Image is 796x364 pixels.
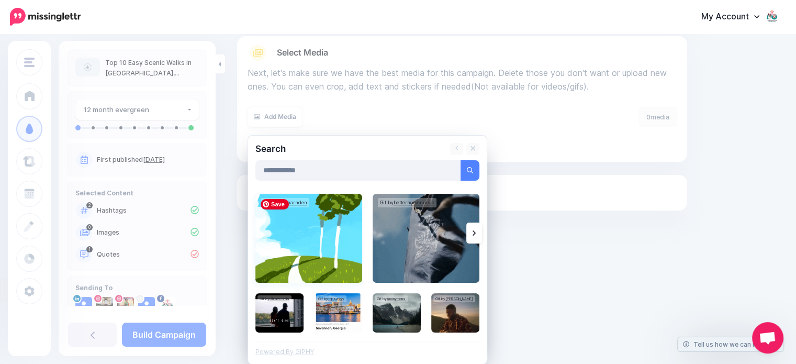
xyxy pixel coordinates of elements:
[378,198,436,207] div: Gif by
[373,293,421,333] img: scenic GIF
[394,200,434,205] a: betternoisemusic
[83,104,186,116] div: 12 month evergreen
[316,295,346,302] div: Gif by
[86,246,93,252] span: 1
[255,348,314,356] a: Powered By GIPHY
[97,206,199,215] p: Hashtags
[86,224,93,230] span: 0
[24,58,35,67] img: menu.png
[314,293,362,333] img: GIF by TripSavvy
[75,100,199,120] button: 12 month evergreen
[375,295,408,302] div: Gif by
[691,4,780,30] a: My Account
[75,189,199,197] h4: Selected Content
[143,156,165,163] a: [DATE]
[261,198,309,207] div: Gif by
[10,8,81,26] img: Missinglettr
[276,200,307,205] a: dan_harnden
[248,67,677,94] p: Next, let's make sure we have the best media for this campaign. Delete those you don't want or up...
[431,293,479,333] img: Mountain View GIF by Khalid
[328,296,344,301] a: tripsavvy
[257,295,292,302] div: Gif by
[138,297,155,314] img: user_default_image.png
[248,107,302,127] a: Add Media
[277,46,328,60] span: Select Media
[97,250,199,259] p: Quotes
[75,297,92,314] img: user_default_image.png
[117,297,134,314] img: 377333075_215727291500431_3713558825676378526_n-bsa144510.jpg
[248,45,677,61] a: Select Media
[159,297,176,314] img: 293739338_113555524758435_6240255962081998429_n-bsa143755.jpg
[255,293,304,333] img: Music Video Love GIF by Ultra Records
[97,155,199,164] p: First published
[248,61,677,153] div: Select Media
[678,337,783,351] a: Tell us how we can improve
[373,194,479,283] img: Black Thunder Rock GIF by Better Noise Music
[261,199,289,209] span: Save
[255,145,286,153] h2: Search
[75,58,100,76] img: article-default-image-icon.png
[638,107,677,127] div: media
[105,58,199,79] p: Top 10 Easy Scenic Walks in [GEOGRAPHIC_DATA], [GEOGRAPHIC_DATA]
[86,202,93,208] span: 2
[96,297,113,314] img: 223274431_207235061409589_3165409955215223380_n-bsa143754.jpg
[433,295,475,302] div: Gif by
[646,113,651,121] span: 0
[255,194,362,283] img: continuous path GIF by Dan Harnden
[75,284,199,292] h4: Sending To
[387,296,406,301] a: Anonymous
[97,228,199,237] p: Images
[270,296,289,301] a: ultrarecords
[752,322,783,354] div: Open chat
[445,296,473,301] a: [PERSON_NAME]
